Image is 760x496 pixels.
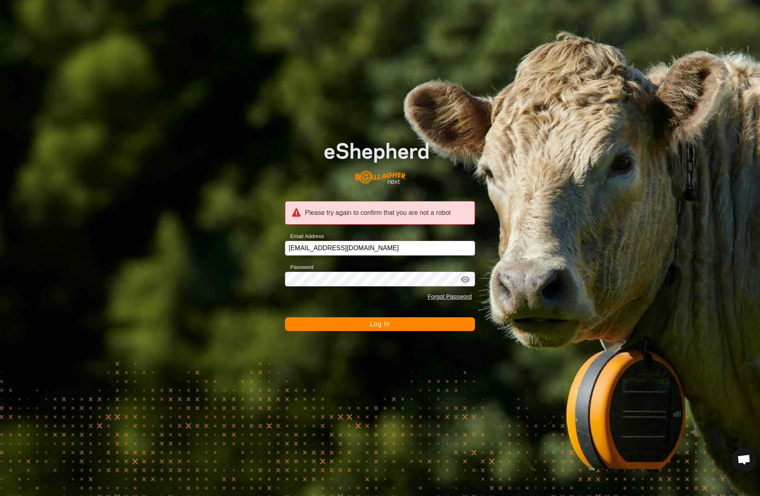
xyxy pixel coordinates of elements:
input: Email Address [285,241,475,256]
div: Open chat [732,447,756,472]
button: Log In [285,317,475,331]
div: Please try again to confirm that you are not a robot [285,201,475,225]
img: E-shepherd Logo [304,127,456,192]
span: Log In [370,321,390,327]
a: Forgot Password [427,293,472,300]
label: Password [285,263,313,271]
label: Email Address [285,232,324,240]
